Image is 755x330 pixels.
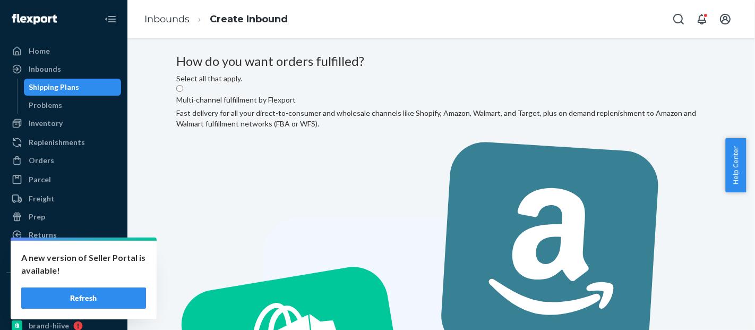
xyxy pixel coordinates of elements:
div: Problems [29,100,63,111]
p: A new version of Seller Portal is available! [21,251,146,277]
div: Inventory [29,118,63,129]
a: Replenishments [6,134,121,151]
a: Reporting [6,246,121,263]
div: Replenishments [29,137,85,148]
a: Orders [6,152,121,169]
a: Create Inbound [210,13,288,25]
a: Inbounds [144,13,190,25]
h3: How do you want orders fulfilled? [176,54,706,68]
div: Inbounds [29,64,61,74]
button: Close Navigation [100,9,121,30]
button: Open notifications [691,9,713,30]
a: Freight [6,190,121,207]
a: Parcel [6,171,121,188]
a: boldify-gma [6,299,121,316]
button: Open Search Box [668,9,689,30]
a: Home [6,43,121,60]
a: Problems [24,97,122,114]
div: Fast delivery for all your direct-to-consumer and wholesale channels like Shopify, Amazon, Walmar... [176,108,706,129]
a: Inbounds [6,61,121,78]
ol: breadcrumbs [136,4,296,35]
label: Multi-channel fulfillment by Flexport [176,95,296,105]
div: Returns [29,230,57,240]
button: Help Center [725,138,746,192]
a: Shipping Plans [24,79,122,96]
a: Prep [6,208,121,225]
span: Support [21,7,59,17]
a: Returns [6,226,121,243]
div: Home [29,46,50,56]
button: Integrations [6,281,121,298]
div: Orders [29,155,54,166]
div: Prep [29,211,45,222]
div: Shipping Plans [29,82,80,92]
img: Flexport logo [12,14,57,24]
input: Multi-channel fulfillment by FlexportFast delivery for all your direct-to-consumer and wholesale ... [176,85,183,92]
button: Refresh [21,287,146,309]
div: Parcel [29,174,51,185]
a: Inventory [6,115,121,132]
div: Select all that apply. [176,73,706,84]
div: Freight [29,193,55,204]
button: Open account menu [715,9,736,30]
